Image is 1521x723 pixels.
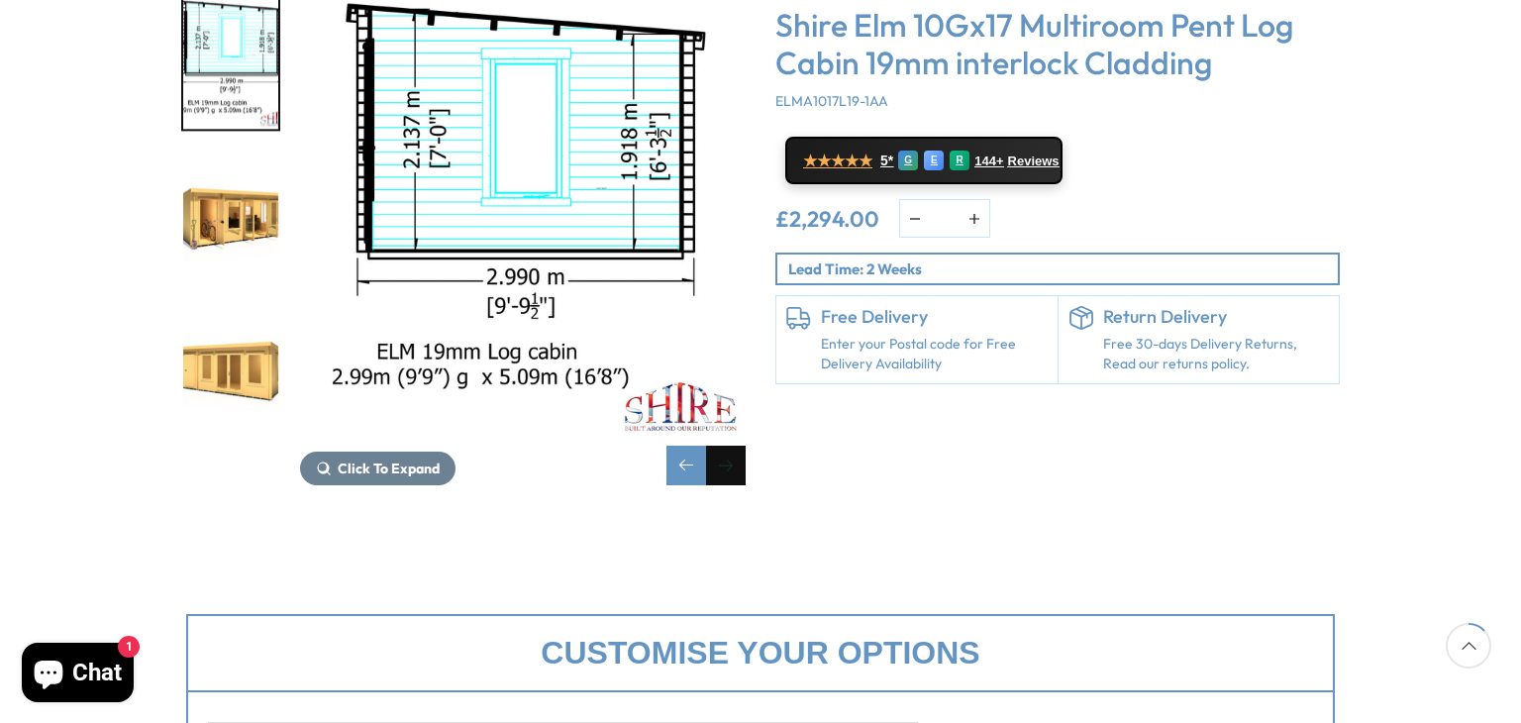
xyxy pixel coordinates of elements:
[666,446,706,485] div: Previous slide
[186,614,1335,692] div: Customise your options
[16,643,140,707] inbox-online-store-chat: Shopify online store chat
[924,151,944,170] div: E
[821,306,1048,328] h6: Free Delivery
[974,154,1003,169] span: 144+
[181,152,280,287] div: 6 / 10
[821,335,1048,373] a: Enter your Postal code for Free Delivery Availability
[706,446,746,485] div: Next slide
[775,6,1340,82] h3: Shire Elm 10Gx17 Multiroom Pent Log Cabin 19mm interlock Cladding
[1008,154,1060,169] span: Reviews
[775,92,888,110] span: ELMA1017L19-1AA
[300,452,456,485] button: Click To Expand
[181,306,280,442] div: 7 / 10
[338,460,440,477] span: Click To Expand
[775,208,879,230] ins: £2,294.00
[183,154,278,285] img: Elm2990x50909_9x16_8030lifestyle_618a44a7-b09f-4e90-8702-089ea90fcf8a_200x200.jpg
[1103,335,1330,373] p: Free 30-days Delivery Returns, Read our returns policy.
[1103,306,1330,328] h6: Return Delivery
[950,151,969,170] div: R
[785,137,1063,184] a: ★★★★★ 5* G E R 144+ Reviews
[803,152,872,170] span: ★★★★★
[183,308,278,440] img: Elm2990x50909_9x16_8-030_6293713e-22e3-486e-9b55-e72e2232688a_200x200.jpg
[898,151,918,170] div: G
[788,258,1338,279] p: Lead Time: 2 Weeks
